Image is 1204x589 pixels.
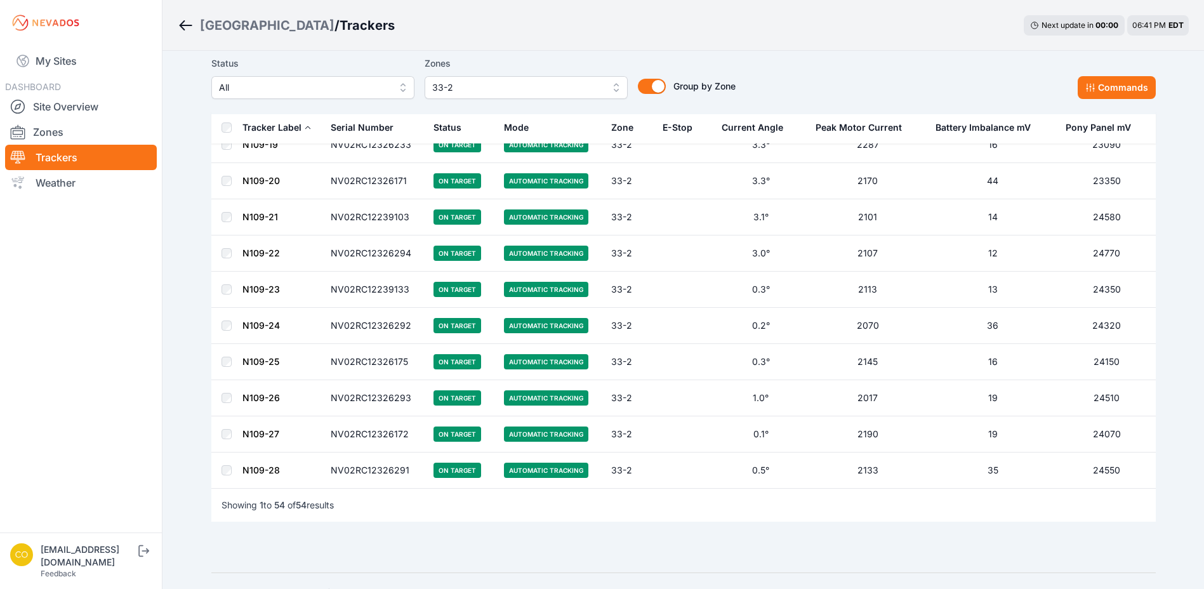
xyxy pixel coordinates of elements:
[296,500,307,510] span: 54
[504,121,529,134] div: Mode
[260,500,263,510] span: 1
[323,163,427,199] td: NV02RC12326171
[504,427,588,442] span: Automatic Tracking
[323,199,427,235] td: NV02RC12239103
[340,17,395,34] h3: Trackers
[604,416,655,453] td: 33-2
[5,81,61,92] span: DASHBOARD
[1058,344,1156,380] td: 24150
[5,46,157,76] a: My Sites
[808,272,928,308] td: 2113
[10,543,33,566] img: controlroomoperator@invenergy.com
[331,112,404,143] button: Serial Number
[714,416,807,453] td: 0.1°
[928,380,1057,416] td: 19
[5,94,157,119] a: Site Overview
[433,173,481,189] span: On Target
[5,119,157,145] a: Zones
[928,272,1057,308] td: 13
[10,13,81,33] img: Nevados
[604,272,655,308] td: 33-2
[504,209,588,225] span: Automatic Tracking
[41,543,136,569] div: [EMAIL_ADDRESS][DOMAIN_NAME]
[433,121,461,134] div: Status
[433,112,472,143] button: Status
[504,112,539,143] button: Mode
[1066,121,1131,134] div: Pony Panel mV
[816,112,912,143] button: Peak Motor Current
[1058,380,1156,416] td: 24510
[1058,308,1156,344] td: 24320
[323,127,427,163] td: NV02RC12326233
[178,9,395,42] nav: Breadcrumb
[432,80,602,95] span: 33-2
[714,272,807,308] td: 0.3°
[5,170,157,195] a: Weather
[1058,272,1156,308] td: 24350
[323,272,427,308] td: NV02RC12239133
[722,121,783,134] div: Current Angle
[604,127,655,163] td: 33-2
[1168,20,1184,30] span: EDT
[504,354,588,369] span: Automatic Tracking
[808,453,928,489] td: 2133
[323,308,427,344] td: NV02RC12326292
[242,175,280,186] a: N109-20
[211,76,414,99] button: All
[200,17,334,34] a: [GEOGRAPHIC_DATA]
[808,416,928,453] td: 2190
[673,81,736,91] span: Group by Zone
[242,465,280,475] a: N109-28
[504,246,588,261] span: Automatic Tracking
[604,308,655,344] td: 33-2
[433,209,481,225] span: On Target
[1058,235,1156,272] td: 24770
[722,112,793,143] button: Current Angle
[1132,20,1166,30] span: 06:41 PM
[211,56,414,71] label: Status
[504,173,588,189] span: Automatic Tracking
[714,163,807,199] td: 3.3°
[928,344,1057,380] td: 16
[425,56,628,71] label: Zones
[1058,199,1156,235] td: 24580
[1058,416,1156,453] td: 24070
[242,284,280,294] a: N109-23
[433,354,481,369] span: On Target
[1078,76,1156,99] button: Commands
[808,344,928,380] td: 2145
[5,145,157,170] a: Trackers
[242,121,301,134] div: Tracker Label
[604,453,655,489] td: 33-2
[323,344,427,380] td: NV02RC12326175
[714,235,807,272] td: 3.0°
[242,112,312,143] button: Tracker Label
[219,80,389,95] span: All
[714,127,807,163] td: 3.3°
[242,248,280,258] a: N109-22
[1095,20,1118,30] div: 00 : 00
[242,139,278,150] a: N109-19
[504,318,588,333] span: Automatic Tracking
[816,121,902,134] div: Peak Motor Current
[323,380,427,416] td: NV02RC12326293
[242,320,280,331] a: N109-24
[334,17,340,34] span: /
[323,453,427,489] td: NV02RC12326291
[604,235,655,272] td: 33-2
[504,137,588,152] span: Automatic Tracking
[41,569,76,578] a: Feedback
[331,121,394,134] div: Serial Number
[323,416,427,453] td: NV02RC12326172
[663,112,703,143] button: E-Stop
[323,235,427,272] td: NV02RC12326294
[714,453,807,489] td: 0.5°
[604,344,655,380] td: 33-2
[611,121,633,134] div: Zone
[274,500,285,510] span: 54
[808,199,928,235] td: 2101
[928,308,1057,344] td: 36
[504,390,588,406] span: Automatic Tracking
[242,392,280,403] a: N109-26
